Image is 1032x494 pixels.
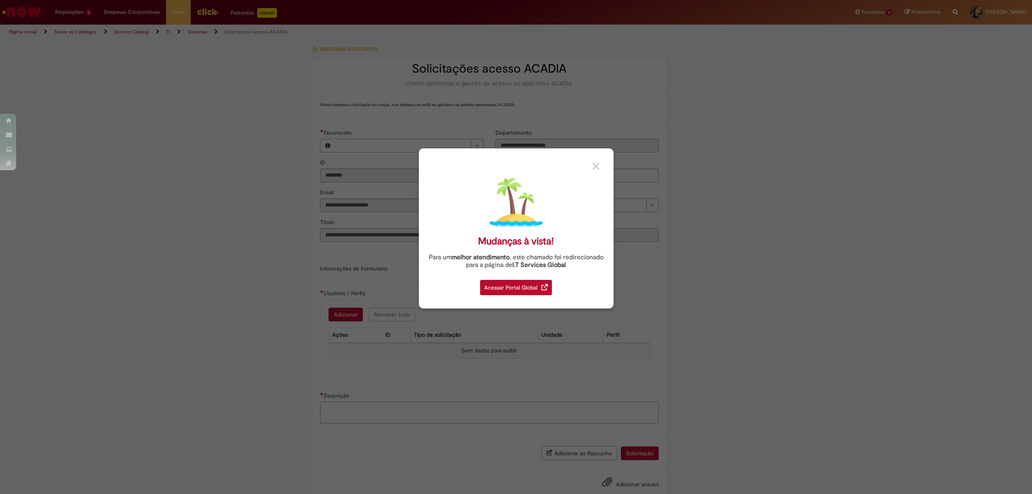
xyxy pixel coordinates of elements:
[490,176,543,229] img: island.png
[425,254,608,269] div: Para um , este chamado foi redirecionado para a página de
[592,163,599,170] img: close_button_grey.png
[478,236,554,247] div: Mudanças à vista!
[451,253,510,261] strong: melhor atendimento
[512,256,566,269] a: I.T Services Global
[480,275,552,295] a: Acessar Portal Global
[541,284,548,290] img: redirect_link.png
[480,280,552,295] div: Acessar Portal Global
